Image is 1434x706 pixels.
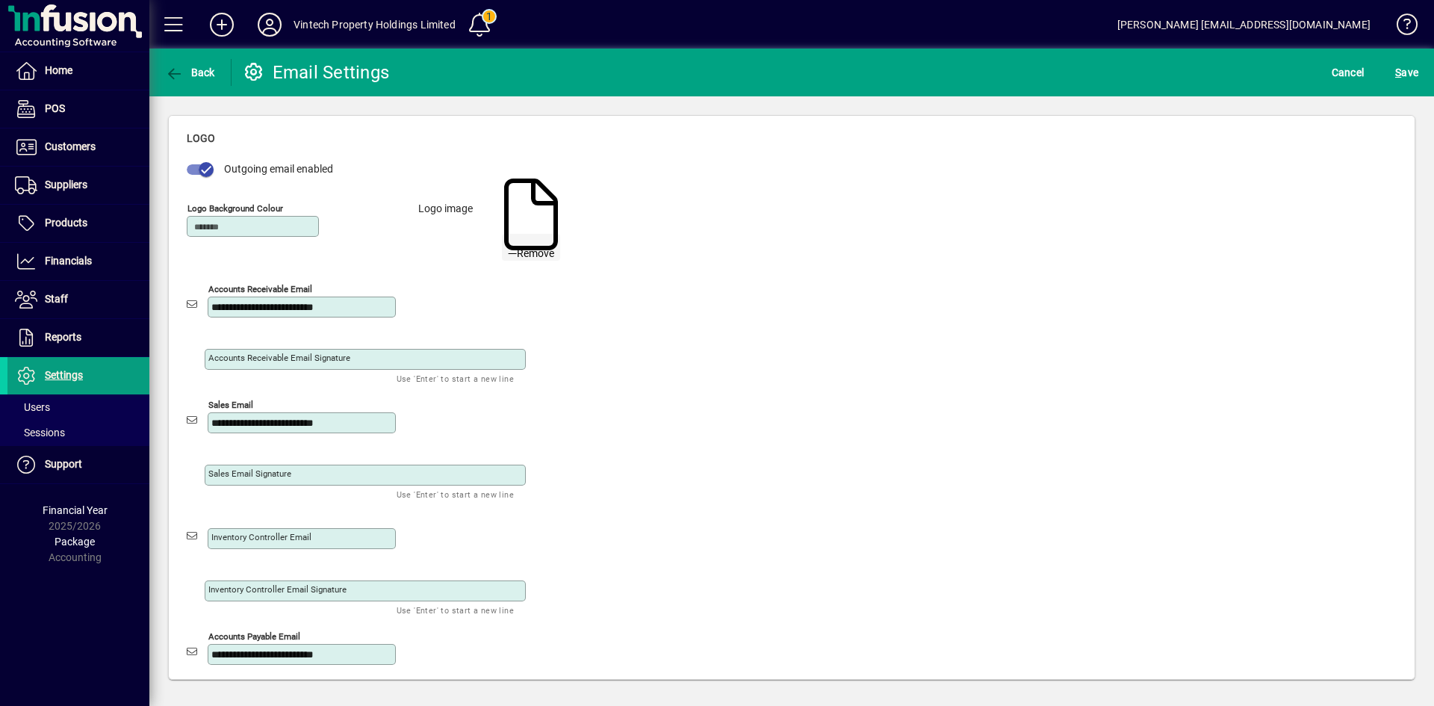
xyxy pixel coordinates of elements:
[45,179,87,191] span: Suppliers
[294,13,456,37] div: Vintech Property Holdings Limited
[7,205,149,242] a: Products
[407,201,484,261] label: Logo image
[187,132,215,144] span: Logo
[187,202,283,213] mat-label: Logo background colour
[1332,61,1365,84] span: Cancel
[7,446,149,483] a: Support
[165,66,215,78] span: Back
[397,601,514,619] mat-hint: Use 'Enter' to start a new line
[45,64,72,76] span: Home
[208,631,300,641] mat-label: Accounts Payable Email
[208,399,253,409] mat-label: Sales email
[246,11,294,38] button: Profile
[198,11,246,38] button: Add
[15,427,65,439] span: Sessions
[43,504,108,516] span: Financial Year
[45,140,96,152] span: Customers
[45,255,92,267] span: Financials
[7,394,149,420] a: Users
[224,163,333,175] span: Outgoing email enabled
[7,52,149,90] a: Home
[15,401,50,413] span: Users
[1395,61,1418,84] span: ave
[208,468,291,479] mat-label: Sales email signature
[7,167,149,204] a: Suppliers
[7,420,149,445] a: Sessions
[45,369,83,381] span: Settings
[208,353,350,363] mat-label: Accounts receivable email signature
[161,59,219,86] button: Back
[149,59,232,86] app-page-header-button: Back
[1117,13,1371,37] div: [PERSON_NAME] [EMAIL_ADDRESS][DOMAIN_NAME]
[397,486,514,503] mat-hint: Use 'Enter' to start a new line
[211,532,311,542] mat-label: Inventory Controller Email
[45,293,68,305] span: Staff
[7,128,149,166] a: Customers
[1391,59,1422,86] button: Save
[45,102,65,114] span: POS
[45,217,87,229] span: Products
[243,61,390,84] div: Email Settings
[397,370,514,387] mat-hint: Use 'Enter' to start a new line
[45,458,82,470] span: Support
[1385,3,1415,52] a: Knowledge Base
[45,331,81,343] span: Reports
[1328,59,1368,86] button: Cancel
[7,243,149,280] a: Financials
[7,90,149,128] a: POS
[502,234,560,261] button: Remove
[208,584,347,595] mat-label: Inventory Controller Email Signature
[55,536,95,548] span: Package
[208,283,312,294] mat-label: Accounts receivable email
[7,281,149,318] a: Staff
[508,246,554,261] span: Remove
[1395,66,1401,78] span: S
[7,319,149,356] a: Reports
